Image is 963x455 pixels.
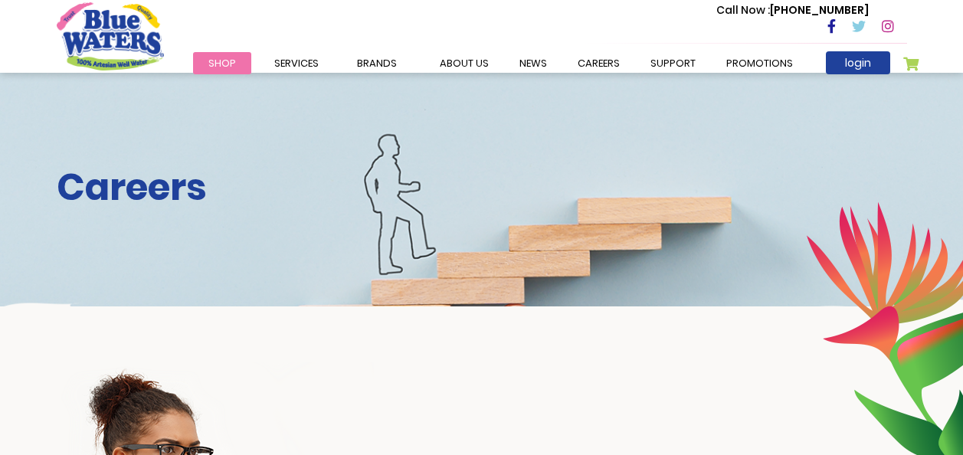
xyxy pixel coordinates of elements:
span: Brands [357,56,397,70]
span: Call Now : [716,2,770,18]
a: News [504,52,562,74]
span: Services [274,56,319,70]
a: login [826,51,890,74]
a: Promotions [711,52,808,74]
span: Shop [208,56,236,70]
a: careers [562,52,635,74]
p: [PHONE_NUMBER] [716,2,869,18]
a: store logo [57,2,164,70]
a: support [635,52,711,74]
h2: Careers [57,165,907,210]
a: about us [424,52,504,74]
